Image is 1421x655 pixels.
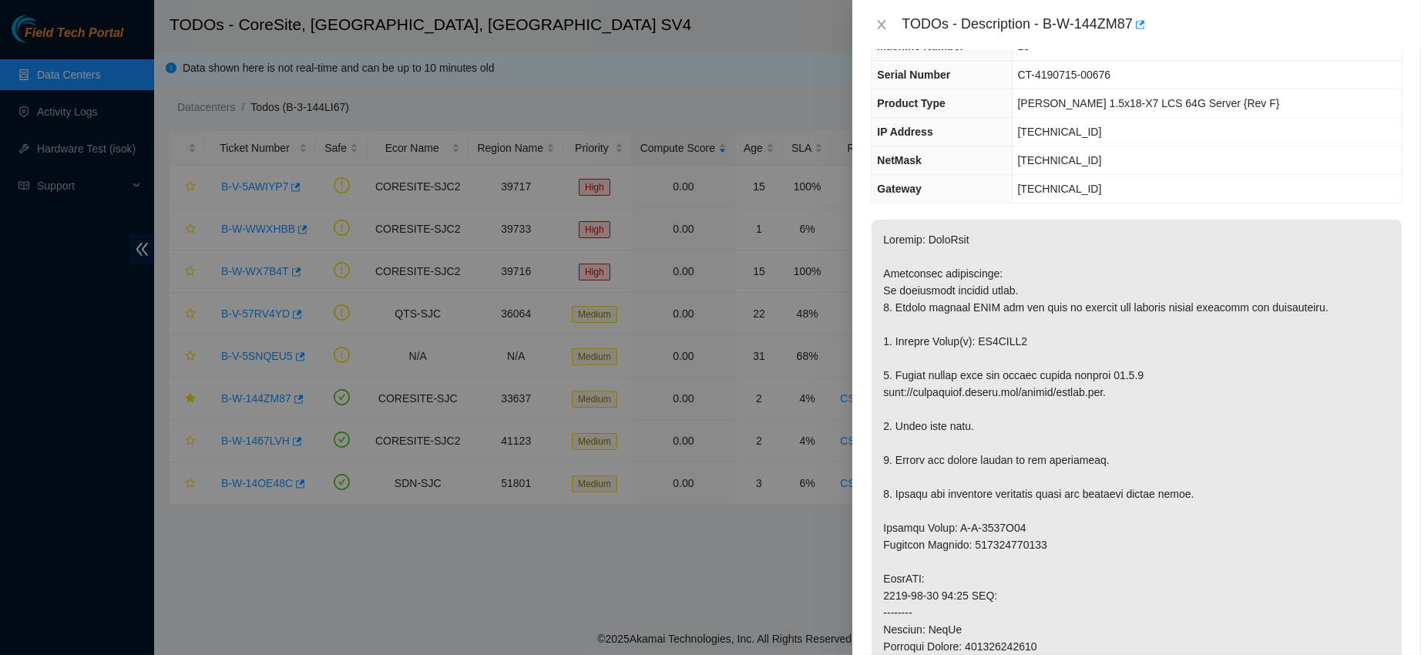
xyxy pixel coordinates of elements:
span: [TECHNICAL_ID] [1018,183,1102,195]
span: NetMask [877,154,922,166]
span: Product Type [877,97,945,109]
span: Serial Number [877,69,950,81]
span: CT-4190715-00676 [1018,69,1111,81]
span: [PERSON_NAME] 1.5x18-X7 LCS 64G Server {Rev F} [1018,97,1280,109]
span: close [875,18,888,31]
span: [TECHNICAL_ID] [1018,154,1102,166]
button: Close [871,18,892,32]
span: Gateway [877,183,922,195]
span: [TECHNICAL_ID] [1018,126,1102,138]
div: TODOs - Description - B-W-144ZM87 [902,12,1403,37]
span: IP Address [877,126,932,138]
